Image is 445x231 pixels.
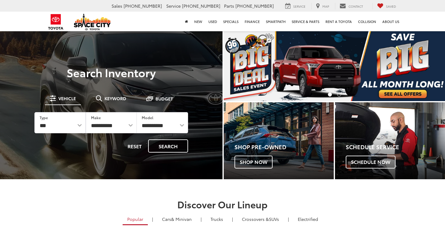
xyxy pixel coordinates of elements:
[346,156,396,169] span: Schedule Now
[122,139,147,153] button: Reset
[74,13,111,30] img: Space City Toyota
[224,43,257,89] button: Click to view previous picture.
[6,199,439,209] h2: Discover Our Lineup
[322,12,355,31] a: Rent a Toyota
[157,214,196,224] a: Cars
[224,31,445,101] div: carousel slide number 1 of 2
[224,31,445,101] section: Carousel section with vehicle pictures - may contain disclaimers.
[182,3,220,9] span: [PHONE_NUMBER]
[322,4,329,9] span: Map
[349,4,363,9] span: Contact
[335,3,368,9] a: Contact
[242,12,263,31] a: Finance
[205,12,220,31] a: Used
[281,3,310,9] a: Service
[191,12,205,31] a: New
[44,12,67,32] img: Toyota
[224,102,334,179] a: Shop Pre-Owned Shop Now
[263,12,289,31] a: SmartPath
[335,102,445,179] a: Schedule Service Schedule Now
[171,216,192,222] span: & Minivan
[235,3,274,9] span: [PHONE_NUMBER]
[220,12,242,31] a: Specials
[328,93,332,97] li: Go to slide number 1.
[346,144,445,150] h4: Schedule Service
[311,3,334,9] a: Map
[337,93,341,97] li: Go to slide number 2.
[123,214,148,225] a: Popular
[182,12,191,31] a: Home
[40,115,48,120] label: Type
[224,102,334,179] div: Toyota
[112,3,122,9] span: Sales
[151,216,155,222] li: |
[148,139,188,153] button: Search
[26,66,197,78] h3: Search Inventory
[335,102,445,179] div: Toyota
[142,115,153,120] label: Model
[379,12,402,31] a: About Us
[104,96,126,100] span: Keyword
[293,214,323,224] a: Electrified
[234,144,334,150] h4: Shop Pre-Owned
[286,216,290,222] li: |
[386,4,396,9] span: Saved
[230,216,234,222] li: |
[355,12,379,31] a: Collision
[372,3,401,9] a: My Saved Vehicles
[224,31,445,101] img: Big Deal Sales Event
[412,43,445,89] button: Click to view next picture.
[124,3,162,9] span: [PHONE_NUMBER]
[199,216,203,222] li: |
[289,12,322,31] a: Service & Parts
[166,3,181,9] span: Service
[293,4,305,9] span: Service
[237,214,284,224] a: SUVs
[206,214,228,224] a: Trucks
[91,115,101,120] label: Make
[224,3,234,9] span: Parts
[242,216,269,222] span: Crossovers &
[156,97,173,101] span: Budget
[58,96,76,100] span: Vehicle
[234,156,273,169] span: Shop Now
